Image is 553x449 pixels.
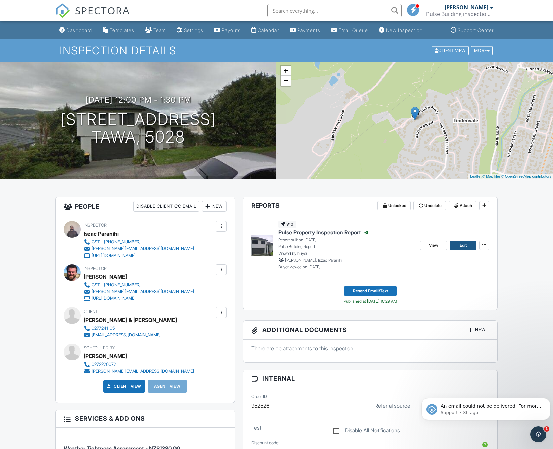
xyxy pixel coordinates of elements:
div: Calendar [258,27,279,33]
div: [PERSON_NAME] [84,272,127,282]
a: Zoom out [281,76,291,86]
a: Zoom in [281,66,291,76]
h3: Additional Documents [243,321,497,340]
div: GST - [PHONE_NUMBER] [92,282,141,288]
h1: Inspection Details [60,45,494,56]
div: [PERSON_NAME] [445,4,488,11]
a: Payouts [211,24,243,37]
a: © MapTiler [482,174,500,178]
h3: Services & Add ons [56,410,235,428]
h3: People [56,197,235,216]
div: Dashboard [66,27,92,33]
label: Order ID [251,394,267,400]
div: New Inspection [386,27,423,33]
div: [EMAIL_ADDRESS][DOMAIN_NAME] [92,332,161,338]
div: Client View [432,46,469,55]
div: Payouts [222,27,241,33]
input: Search everything... [267,4,402,17]
a: Email Queue [329,24,371,37]
span: SPECTORA [75,3,130,17]
span: 1 [544,426,549,432]
div: Pulse Building inspections Wellington [426,11,493,17]
a: Dashboard [57,24,95,37]
a: New Inspection [376,24,425,37]
div: New [465,325,489,335]
a: [URL][DOMAIN_NAME] [84,295,194,302]
a: GST - [PHONE_NUMBER] [84,239,194,245]
div: [PERSON_NAME][EMAIL_ADDRESS][DOMAIN_NAME] [92,289,194,294]
div: Email Queue [338,27,368,33]
label: Referral source [374,402,410,409]
div: More [471,46,493,55]
a: [PERSON_NAME][EMAIL_ADDRESS][DOMAIN_NAME] [84,245,194,252]
iframe: Intercom notifications message [419,384,553,431]
a: Payments [287,24,323,37]
div: Disable Client CC Email [133,201,199,212]
h3: [DATE] 12:00 pm - 1:30 pm [86,95,191,104]
a: [URL][DOMAIN_NAME] [84,252,194,259]
div: Team [153,27,166,33]
div: Settings [184,27,203,33]
div: [PERSON_NAME] & [PERSON_NAME] [84,315,177,325]
label: Disable All Notifications [333,427,400,436]
a: 0277241105 [84,325,171,332]
div: Templates [110,27,134,33]
a: Client View [106,383,141,390]
a: © OpenStreetMap contributors [501,174,551,178]
div: | [468,174,553,179]
input: Test [251,419,325,436]
span: Scheduled By [84,345,115,350]
div: [URL][DOMAIN_NAME] [92,253,136,258]
div: 0277241105 [92,326,115,331]
span: Inspector [84,223,107,228]
div: Payments [297,27,320,33]
a: Leaflet [470,174,481,178]
div: New [202,201,227,212]
iframe: Intercom live chat [530,426,546,442]
img: The Best Home Inspection Software - Spectora [55,3,70,18]
h1: [STREET_ADDRESS] Tawa, 5028 [61,111,216,146]
span: Inspector [84,266,107,271]
a: Settings [174,24,206,37]
a: Team [142,24,169,37]
div: Support Center [458,27,494,33]
a: [PERSON_NAME][EMAIL_ADDRESS][DOMAIN_NAME] [84,288,194,295]
p: There are no attachments to this inspection. [251,345,489,352]
div: [PERSON_NAME] [84,351,127,361]
div: [PERSON_NAME][EMAIL_ADDRESS][DOMAIN_NAME] [92,369,194,374]
a: Templates [100,24,137,37]
div: [PERSON_NAME][EMAIL_ADDRESS][DOMAIN_NAME] [92,246,194,251]
div: Iszac Paranihi [84,229,119,239]
div: [URL][DOMAIN_NAME] [92,296,136,301]
label: Test [251,424,261,431]
a: Client View [431,48,470,53]
a: Calendar [249,24,282,37]
a: SPECTORA [55,9,130,23]
a: [PERSON_NAME][EMAIL_ADDRESS][DOMAIN_NAME] [84,368,194,375]
a: 0272220072 [84,361,194,368]
a: GST - [PHONE_NUMBER] [84,282,194,288]
div: GST - [PHONE_NUMBER] [92,239,141,245]
h3: Internal [243,370,497,387]
a: [EMAIL_ADDRESS][DOMAIN_NAME] [84,332,171,338]
div: 0272220072 [92,362,116,367]
a: Support Center [448,24,496,37]
label: Discount code [251,440,279,446]
span: Client [84,309,98,314]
